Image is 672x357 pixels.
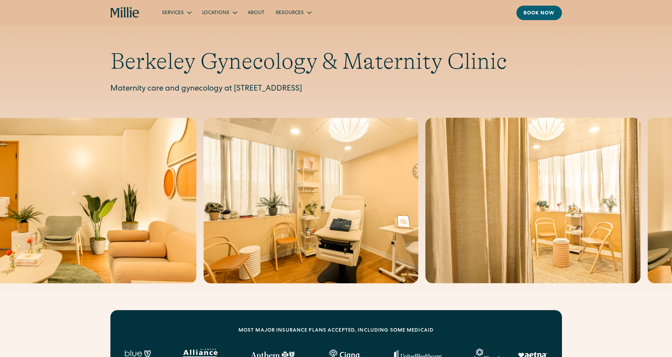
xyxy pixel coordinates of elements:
[242,7,270,18] a: About
[162,10,184,17] div: Services
[238,327,434,334] div: MOST MAJOR INSURANCE PLANS ACCEPTED, INCLUDING some MEDICAID
[156,7,196,18] div: Services
[270,7,316,18] div: Resources
[196,7,242,18] div: Locations
[202,10,229,17] div: Locations
[523,10,555,17] div: Book now
[110,7,140,18] a: home
[110,48,562,75] h1: Berkeley Gynecology & Maternity Clinic
[516,6,562,20] a: Book now
[276,10,304,17] div: Resources
[110,84,562,95] p: Maternity care and gynecology at [STREET_ADDRESS]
